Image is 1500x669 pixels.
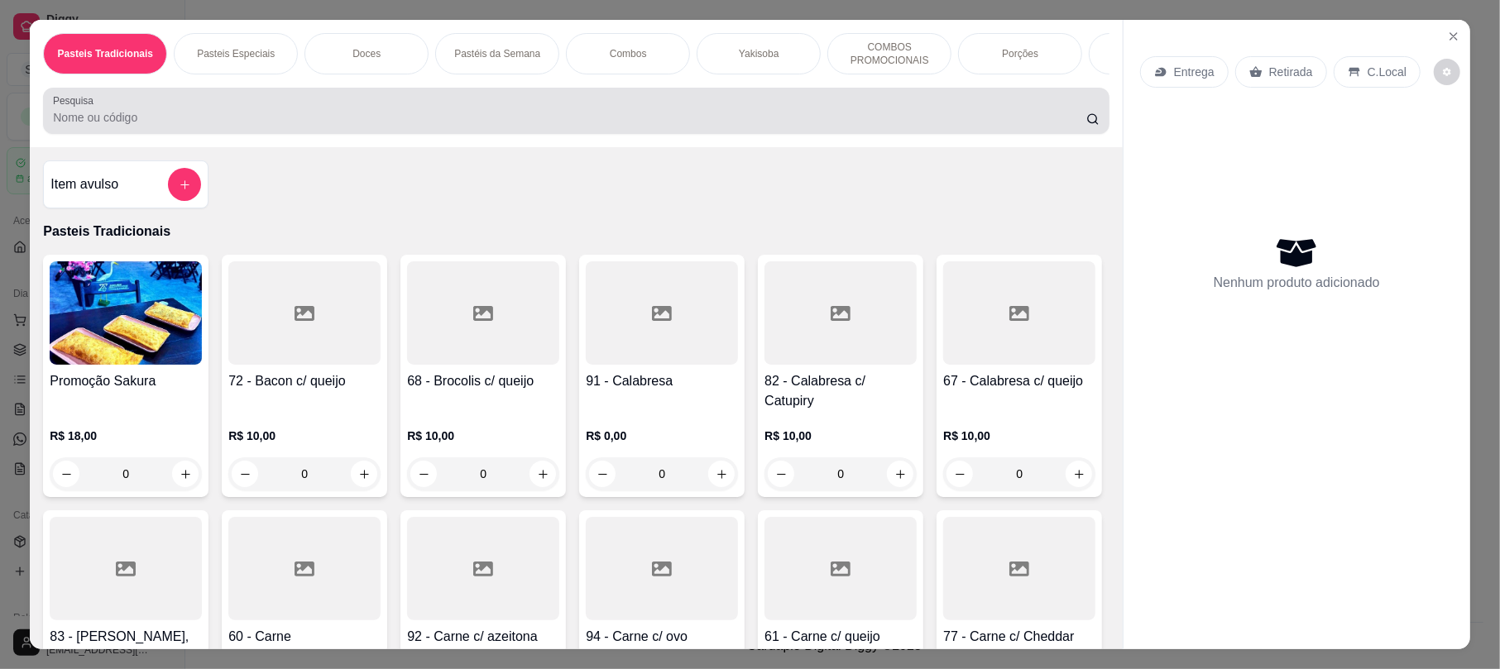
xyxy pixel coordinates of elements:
[586,627,738,647] h4: 94 - Carne c/ ovo
[50,428,202,444] p: R$ 18,00
[1214,273,1380,293] p: Nenhum produto adicionado
[168,168,201,201] button: add-separate-item
[1174,64,1215,80] p: Entrega
[943,371,1095,391] h4: 67 - Calabresa c/ queijo
[1002,47,1038,60] p: Porções
[228,428,381,444] p: R$ 10,00
[53,109,1086,126] input: Pesquisa
[50,371,202,391] h4: Promoção Sakura
[228,627,381,647] h4: 60 - Carne
[1368,64,1407,80] p: C.Local
[352,47,381,60] p: Doces
[50,261,202,365] img: product-image
[43,222,1109,241] p: Pasteis Tradicionais
[1434,59,1460,85] button: decrease-product-quantity
[943,627,1095,647] h4: 77 - Carne c/ Cheddar
[764,428,917,444] p: R$ 10,00
[197,47,275,60] p: Pasteis Especiais
[407,371,559,391] h4: 68 - Brocolis c/ queijo
[50,174,118,194] h4: Item avulso
[1269,64,1313,80] p: Retirada
[764,371,917,411] h4: 82 - Calabresa c/ Catupiry
[407,627,559,647] h4: 92 - Carne c/ azeitona
[739,47,779,60] p: Yakisoba
[1440,23,1467,50] button: Close
[58,47,153,60] p: Pasteis Tradicionais
[610,47,647,60] p: Combos
[228,371,381,391] h4: 72 - Bacon c/ queijo
[586,371,738,391] h4: 91 - Calabresa
[586,428,738,444] p: R$ 0,00
[53,93,99,108] label: Pesquisa
[764,627,917,647] h4: 61 - Carne c/ queijo
[50,627,202,667] h4: 83 - [PERSON_NAME], queijo e bacon
[943,428,1095,444] p: R$ 10,00
[454,47,540,60] p: Pastéis da Semana
[841,41,937,67] p: COMBOS PROMOCIONAIS
[407,428,559,444] p: R$ 10,00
